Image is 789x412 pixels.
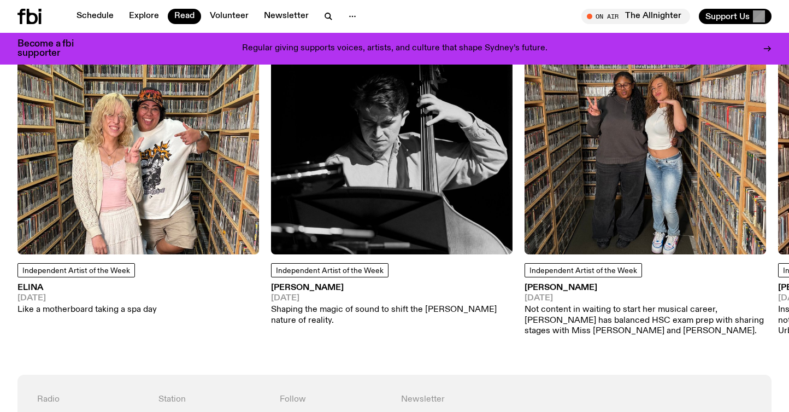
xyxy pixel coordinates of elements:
p: Like a motherboard taking a spa day [17,305,157,315]
p: Not content in waiting to start her musical career, [PERSON_NAME] has balanced HSC exam prep with... [525,305,766,336]
h3: [PERSON_NAME] [271,284,513,292]
a: Read [168,9,201,24]
h4: Station [158,394,267,405]
p: Regular giving supports voices, artists, and culture that shape Sydney’s future. [242,44,547,54]
img: Black and white photo of musician Jacques Emery playing his double bass reading sheet music. [271,13,513,254]
button: On AirThe Allnighter [581,9,690,24]
h3: [PERSON_NAME] [525,284,766,292]
p: Shaping the magic of sound to shift the [PERSON_NAME] nature of reality. [271,305,513,326]
h4: Newsletter [401,394,631,405]
span: Support Us [705,11,750,21]
a: Independent Artist of the Week [525,263,642,277]
a: Volunteer [203,9,255,24]
a: ELINA[DATE]Like a motherboard taking a spa day [17,284,157,316]
span: [DATE] [525,294,766,303]
h3: Become a fbi supporter [17,39,87,58]
h3: ELINA [17,284,157,292]
button: Support Us [699,9,772,24]
span: Independent Artist of the Week [276,267,384,275]
a: Independent Artist of the Week [17,263,135,277]
a: Schedule [70,9,120,24]
h4: Radio [37,394,145,405]
a: [PERSON_NAME][DATE]Shaping the magic of sound to shift the [PERSON_NAME] nature of reality. [271,284,513,326]
a: Explore [122,9,166,24]
span: Independent Artist of the Week [529,267,637,275]
span: [DATE] [17,294,157,303]
a: [PERSON_NAME][DATE]Not content in waiting to start her musical career, [PERSON_NAME] has balanced... [525,284,766,336]
h4: Follow [280,394,388,405]
span: Independent Artist of the Week [22,267,130,275]
span: [DATE] [271,294,513,303]
a: Independent Artist of the Week [271,263,388,277]
a: Newsletter [257,9,315,24]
